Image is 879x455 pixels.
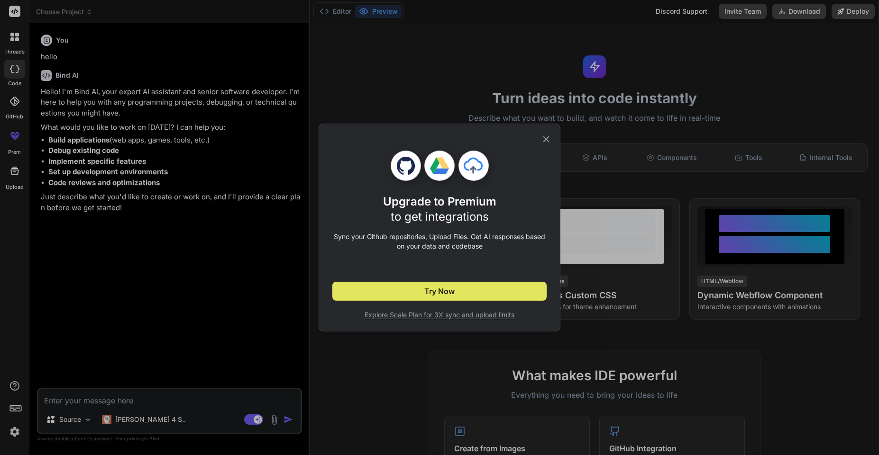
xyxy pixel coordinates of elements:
[391,210,489,223] span: to get integrations
[332,232,547,251] p: Sync your Github repositories, Upload Files. Get AI responses based on your data and codebase
[383,194,496,224] h1: Upgrade to Premium
[332,310,547,320] span: Explore Scale Plan for 3X sync and upload limits
[424,285,455,297] span: Try Now
[332,282,547,301] button: Try Now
